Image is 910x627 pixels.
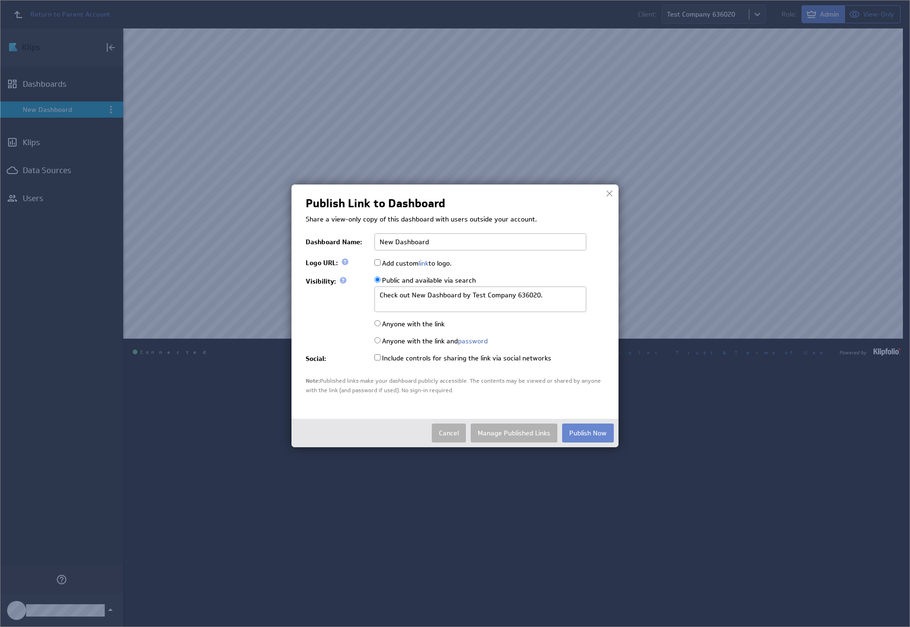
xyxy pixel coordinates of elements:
[374,354,551,362] label: Include controls for sharing the link via social networks
[374,277,381,283] input: Public and available via search
[374,259,381,266] input: Add customlinkto logo.
[419,259,428,267] a: link
[306,230,370,254] td: Dashboard Name:
[306,254,370,271] td: Logo URL:
[471,424,557,443] a: Manage Published Links
[374,276,476,285] label: Public and available via search
[306,199,445,208] h2: Publish Link to Dashboard
[374,354,381,360] input: Include controls for sharing the link via social networks
[306,271,370,315] td: Visibility:
[306,349,370,367] td: Social:
[306,215,604,224] p: Share a view-only copy of this dashboard with users outside your account.
[306,377,320,385] span: Note:
[374,320,381,326] input: Anyone with the link
[306,376,604,395] div: Published links make your dashboard publicly accessible. The contents may be viewed or shared by ...
[374,337,381,343] input: Anyone with the link andpassword
[562,424,614,443] button: Publish Now
[374,320,445,328] label: Anyone with the link
[432,424,466,443] button: Cancel
[458,337,488,345] a: password
[374,259,452,267] label: Add custom to logo.
[374,337,488,345] label: Anyone with the link and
